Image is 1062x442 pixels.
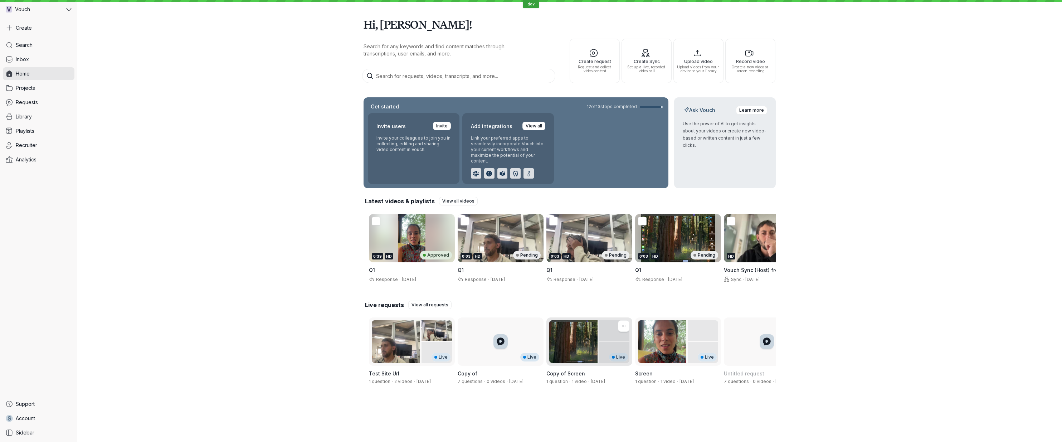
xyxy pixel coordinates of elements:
a: Requests [3,96,74,109]
a: Home [3,67,74,80]
span: · [657,379,661,384]
span: Upload video [677,59,720,64]
span: Requests [16,99,38,106]
div: Pending [602,251,629,259]
span: Inbox [16,56,29,63]
span: · [505,379,509,384]
span: Search [16,42,33,49]
span: Projects [16,84,35,92]
span: Sync [730,277,741,282]
p: Invite your colleagues to join you in collecting, editing and sharing video content in Vouch. [376,135,451,152]
span: Created by Stephane [509,379,523,384]
span: Invite [436,122,448,130]
span: Sidebar [16,429,34,436]
span: · [664,277,668,282]
div: 0:03 [549,253,561,259]
span: 0 videos [487,379,505,384]
span: Playlists [16,127,34,135]
span: View all videos [442,198,474,205]
span: Vouch Sync (Host) from [DATE] 04:47 am [724,267,805,280]
h1: Hi, [PERSON_NAME]! [364,14,776,34]
span: 1 video [661,379,676,384]
a: Invite [433,122,451,130]
div: HD [651,253,659,259]
div: 0:39 [372,253,383,259]
span: View all [526,122,542,130]
input: Search for requests, videos, transcripts, and more... [362,69,555,83]
span: Copy of [458,370,477,377]
div: HD [473,253,482,259]
span: Analytics [16,156,36,163]
span: [DATE] [745,277,760,282]
div: Pending [691,251,718,259]
div: 0:03 [461,253,472,259]
span: Q1 [458,267,464,273]
div: HD [562,253,571,259]
span: S [8,415,11,422]
span: Created by Pro Teale [416,379,431,384]
span: [DATE] [668,277,682,282]
span: 1 question [369,379,390,384]
a: Support [3,398,74,411]
span: Recruiter [16,142,37,149]
span: · [487,277,491,282]
span: · [676,379,679,384]
a: View all requests [408,301,452,309]
span: 1 question [635,379,657,384]
h2: Add integrations [471,122,512,131]
div: HD [727,253,735,259]
a: View all [522,122,545,130]
span: Q1 [546,267,552,273]
span: Upload videos from your device to your library [677,65,720,73]
button: Create requestRequest and collect video content [570,39,620,83]
span: Untitled request [724,370,764,377]
h2: Live requests [365,301,404,309]
span: 2 videos [394,379,413,384]
p: Use the power of AI to get insights about your videos or create new video-based or written conten... [683,120,767,149]
h3: Vouch Sync (Host) from 8 August 2025 at 04:47 am [724,267,810,274]
p: Link your preferred apps to seamlessly incorporate Vouch into your current workflows and maximize... [471,135,545,164]
button: Upload videoUpload videos from your device to your library [673,39,724,83]
span: Library [16,113,32,120]
span: · [413,379,416,384]
div: Vouch [3,3,65,16]
span: Vouch [15,6,30,13]
h2: Invite users [376,122,406,131]
span: · [398,277,402,282]
h2: Latest videos & playlists [365,197,435,205]
a: Sidebar [3,426,74,439]
p: Search for any keywords and find content matches through transcriptions, user emails, and more. [364,43,535,57]
a: 12of13steps completed [587,104,663,110]
span: Create a new video or screen recording [729,65,772,73]
span: 0 videos [753,379,771,384]
span: Request and collect video content [573,65,617,73]
h2: Ask Vouch [683,107,717,114]
span: · [771,379,775,384]
span: [DATE] [402,277,416,282]
span: · [483,379,487,384]
a: Projects [3,82,74,94]
span: Screen [635,370,653,377]
span: Create request [573,59,617,64]
span: Response [641,277,664,282]
span: Set up a live, recorded video call [625,65,668,73]
a: Search [3,39,74,52]
a: Library [3,110,74,123]
a: Inbox [3,53,74,66]
span: · [741,277,745,282]
a: View all videos [439,197,478,205]
div: 0:03 [638,253,649,259]
span: Created by Daniel Shein [679,379,694,384]
span: 7 questions [458,379,483,384]
div: HD [385,253,393,259]
span: · [749,379,753,384]
h2: Get started [369,103,400,110]
a: Analytics [3,153,74,166]
button: Create [3,21,74,34]
span: Home [16,70,30,77]
span: [DATE] [579,277,594,282]
span: Account [16,415,35,422]
span: Create [16,24,32,31]
a: Learn more [736,106,767,115]
button: More actions [618,320,629,332]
